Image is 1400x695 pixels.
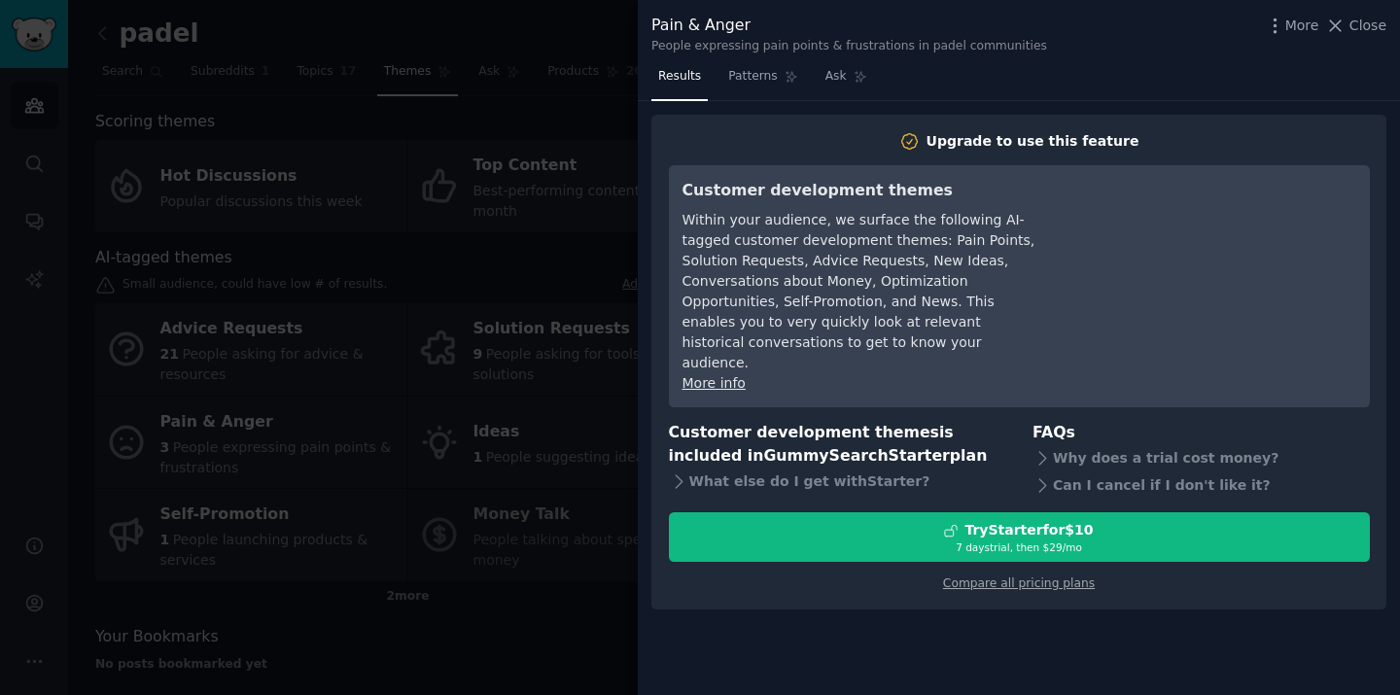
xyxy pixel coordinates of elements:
div: Pain & Anger [651,14,1047,38]
span: Patterns [728,68,777,86]
div: Why does a trial cost money? [1032,444,1370,471]
a: Results [651,61,708,101]
div: Within your audience, we surface the following AI-tagged customer development themes: Pain Points... [682,210,1037,373]
a: Patterns [721,61,804,101]
h3: Customer development themes [682,179,1037,203]
div: Upgrade to use this feature [927,131,1139,152]
div: Try Starter for $10 [964,520,1093,540]
span: Ask [825,68,847,86]
h3: FAQs [1032,421,1370,445]
button: Close [1325,16,1386,36]
span: Results [658,68,701,86]
span: More [1285,16,1319,36]
div: What else do I get with Starter ? [669,469,1006,496]
button: TryStarterfor$107 daystrial, then $29/mo [669,512,1370,562]
h3: Customer development themes is included in plan [669,421,1006,469]
span: GummySearch Starter [763,446,949,465]
a: Compare all pricing plans [943,576,1095,590]
button: More [1265,16,1319,36]
iframe: YouTube video player [1065,179,1356,325]
div: Can I cancel if I don't like it? [1032,471,1370,499]
a: Ask [819,61,874,101]
a: More info [682,375,746,391]
div: People expressing pain points & frustrations in padel communities [651,38,1047,55]
div: 7 days trial, then $ 29 /mo [670,540,1369,554]
span: Close [1349,16,1386,36]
